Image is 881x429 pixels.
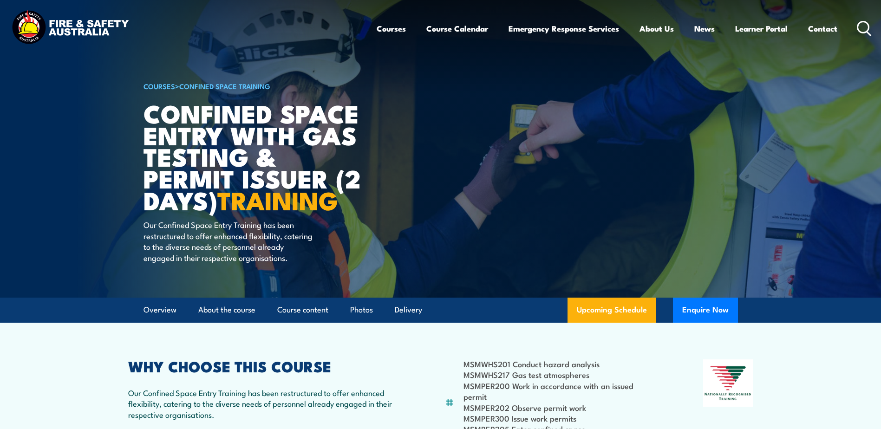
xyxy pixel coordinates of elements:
[808,16,837,41] a: Contact
[179,81,270,91] a: Confined Space Training
[640,16,674,41] a: About Us
[463,358,658,369] li: MSMWHS201 Conduct hazard analysis
[198,298,255,322] a: About the course
[463,369,658,380] li: MSMWHS217 Gas test atmospheres
[217,180,338,219] strong: TRAINING
[277,298,328,322] a: Course content
[128,387,399,420] p: Our Confined Space Entry Training has been restructured to offer enhanced flexibility, catering t...
[377,16,406,41] a: Courses
[673,298,738,323] button: Enquire Now
[144,219,313,263] p: Our Confined Space Entry Training has been restructured to offer enhanced flexibility, catering t...
[426,16,488,41] a: Course Calendar
[350,298,373,322] a: Photos
[128,359,399,372] h2: WHY CHOOSE THIS COURSE
[463,380,658,402] li: MSMPER200 Work in accordance with an issued permit
[144,102,373,211] h1: Confined Space Entry with Gas Testing & Permit Issuer (2 days)
[509,16,619,41] a: Emergency Response Services
[463,402,658,413] li: MSMPER202 Observe permit work
[694,16,715,41] a: News
[463,413,658,423] li: MSMPER300 Issue work permits
[144,298,176,322] a: Overview
[144,81,175,91] a: COURSES
[395,298,422,322] a: Delivery
[735,16,788,41] a: Learner Portal
[703,359,753,407] img: Nationally Recognised Training logo.
[144,80,373,91] h6: >
[568,298,656,323] a: Upcoming Schedule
